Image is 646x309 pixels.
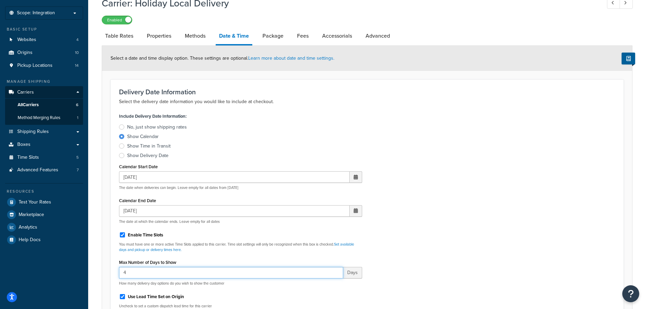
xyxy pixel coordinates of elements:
a: Boxes [5,138,83,151]
p: The date at which the calendar ends. Leave empty for all dates [119,219,362,224]
a: AllCarriers6 [5,99,83,111]
a: Accessorials [319,28,355,44]
a: Date & Time [216,28,252,45]
a: Time Slots5 [5,151,83,164]
span: 7 [77,167,79,173]
span: All Carriers [18,102,39,108]
span: Method Merging Rules [18,115,60,121]
div: Basic Setup [5,26,83,32]
label: Max Number of Days to Show [119,260,176,265]
p: How many delivery day options do you wish to show the customer [119,281,362,286]
label: Enabled [102,16,132,24]
span: Test Your Rates [19,199,51,205]
a: Properties [143,28,175,44]
a: Learn more about date and time settings. [248,55,334,62]
li: Carriers [5,86,83,125]
a: Carriers [5,86,83,99]
h3: Delivery Date Information [119,88,615,96]
span: Help Docs [19,237,41,243]
div: Show Time in Transit [127,143,171,150]
p: Select the delivery date information you would like to include at checkout. [119,98,615,106]
span: Boxes [17,142,31,148]
span: Origins [17,50,33,56]
li: Method Merging Rules [5,112,83,124]
div: Resources [5,189,83,194]
span: 1 [77,115,78,121]
span: 4 [76,37,79,43]
a: Pickup Locations14 [5,59,83,72]
li: Pickup Locations [5,59,83,72]
a: Method Merging Rules1 [5,112,83,124]
a: Origins10 [5,46,83,59]
a: Test Your Rates [5,196,83,208]
span: Analytics [19,225,37,230]
span: 6 [76,102,78,108]
label: Calendar End Date [119,198,156,203]
a: Help Docs [5,234,83,246]
span: Select a date and time display option. These settings are optional. [111,55,334,62]
a: Package [259,28,287,44]
span: 5 [76,155,79,160]
li: Time Slots [5,151,83,164]
span: Time Slots [17,155,39,160]
span: Days [343,267,362,278]
label: Use Lead Time Set on Origin [128,294,184,300]
a: Fees [294,28,312,44]
span: Advanced Features [17,167,58,173]
a: Methods [181,28,209,44]
label: Enable Time Slots [128,232,163,238]
div: No, just show shipping rates [127,124,187,131]
div: Show Delivery Date [127,152,169,159]
a: Analytics [5,221,83,233]
span: Marketplace [19,212,44,218]
span: Scope: Integration [17,10,55,16]
p: The date when deliveries can begin. Leave empty for all dates from [DATE] [119,185,362,190]
span: Shipping Rules [17,129,49,135]
a: Shipping Rules [5,125,83,138]
a: Set available days and pickup or delivery times here. [119,242,354,252]
span: Websites [17,37,36,43]
span: 10 [75,50,79,56]
span: Pickup Locations [17,63,53,69]
label: Calendar Start Date [119,164,158,169]
p: Uncheck to set a custom dispatch lead time for this carrier [119,304,362,309]
li: Websites [5,34,83,46]
li: Origins [5,46,83,59]
div: Show Calendar [127,133,159,140]
span: Carriers [17,90,34,95]
a: Advanced Features7 [5,164,83,176]
label: Include Delivery Date Information: [119,112,187,121]
button: Open Resource Center [622,285,639,302]
a: Table Rates [102,28,137,44]
span: 14 [75,63,79,69]
a: Advanced [362,28,393,44]
a: Marketplace [5,209,83,221]
div: Manage Shipping [5,79,83,84]
li: Advanced Features [5,164,83,176]
a: Websites4 [5,34,83,46]
p: You must have one or more active Time Slots applied to this carrier. Time slot settings will only... [119,242,362,252]
button: Show Help Docs [622,53,635,64]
